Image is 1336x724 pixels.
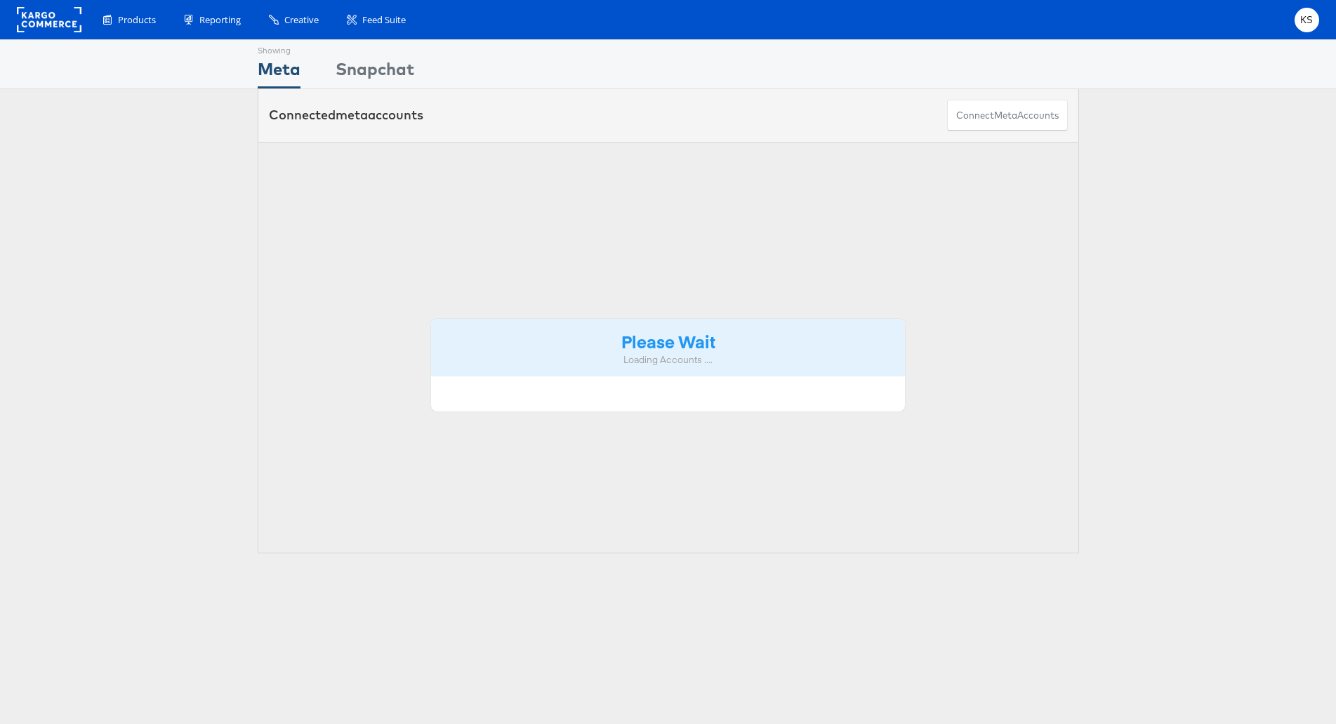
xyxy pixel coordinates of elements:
[118,13,156,27] span: Products
[258,40,300,57] div: Showing
[1300,15,1314,25] span: KS
[947,100,1068,131] button: ConnectmetaAccounts
[269,106,423,124] div: Connected accounts
[284,13,319,27] span: Creative
[336,57,414,88] div: Snapchat
[336,107,368,123] span: meta
[258,57,300,88] div: Meta
[621,329,715,353] strong: Please Wait
[199,13,241,27] span: Reporting
[442,353,895,367] div: Loading Accounts ....
[994,109,1017,122] span: meta
[362,13,406,27] span: Feed Suite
